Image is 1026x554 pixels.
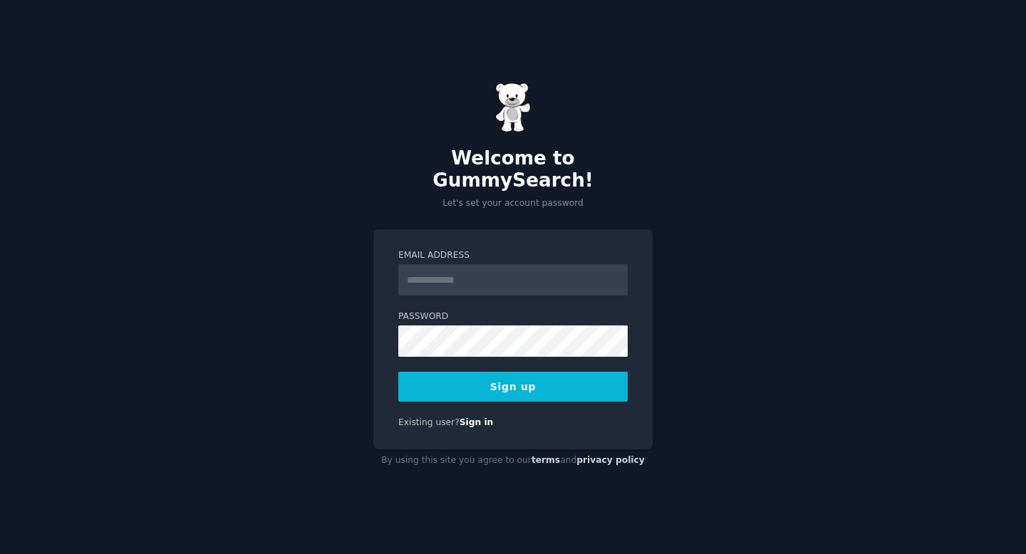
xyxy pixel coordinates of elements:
label: Email Address [398,249,628,262]
button: Sign up [398,372,628,402]
img: Gummy Bear [495,83,531,132]
a: terms [532,455,560,465]
a: privacy policy [576,455,645,465]
a: Sign in [460,417,494,427]
span: Existing user? [398,417,460,427]
h2: Welcome to GummySearch! [373,147,653,192]
label: Password [398,310,628,323]
div: By using this site you agree to our and [373,449,653,472]
p: Let's set your account password [373,197,653,210]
